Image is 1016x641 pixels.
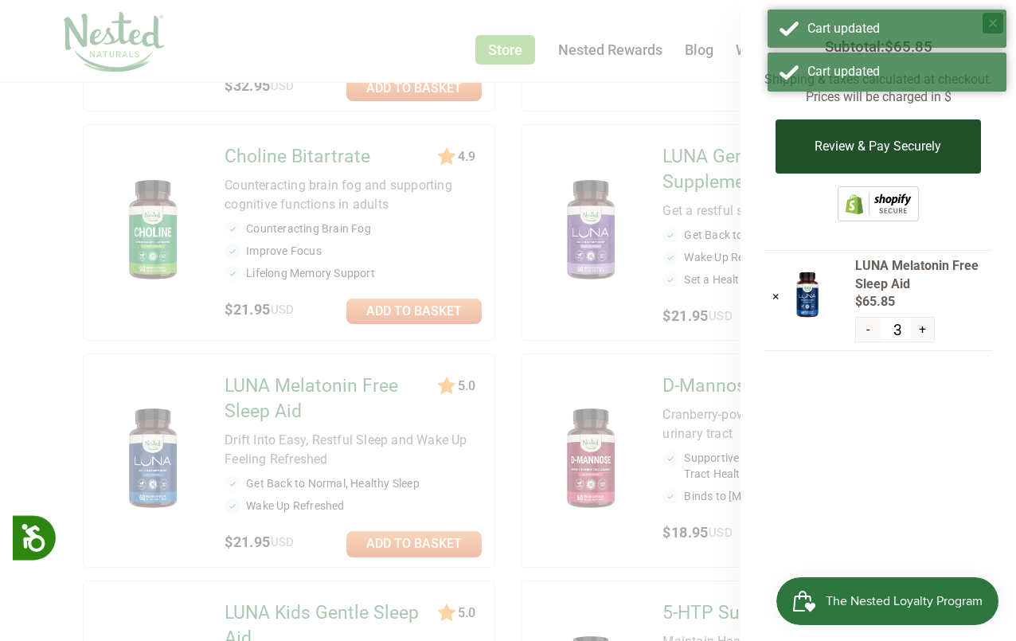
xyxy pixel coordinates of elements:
[807,21,995,36] div: Cart updated
[838,186,919,221] img: Shopify secure badge
[855,293,992,311] span: $65.85
[787,269,827,321] img: LUNA Melatonin Free Sleep Aid
[911,318,934,342] button: +
[772,289,780,304] a: ×
[764,71,992,107] p: Shipping & taxes calculated at checkout. Prices will be charged in $
[838,209,919,225] a: This online store is secured by Shopify
[855,257,992,293] span: LUNA Melatonin Free Sleep Aid
[776,577,1000,625] iframe: Button to open loyalty program pop-up
[856,318,879,342] button: -
[776,119,980,174] button: Review & Pay Securely
[764,39,992,57] h3: Subtotal:
[807,64,995,79] div: Cart updated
